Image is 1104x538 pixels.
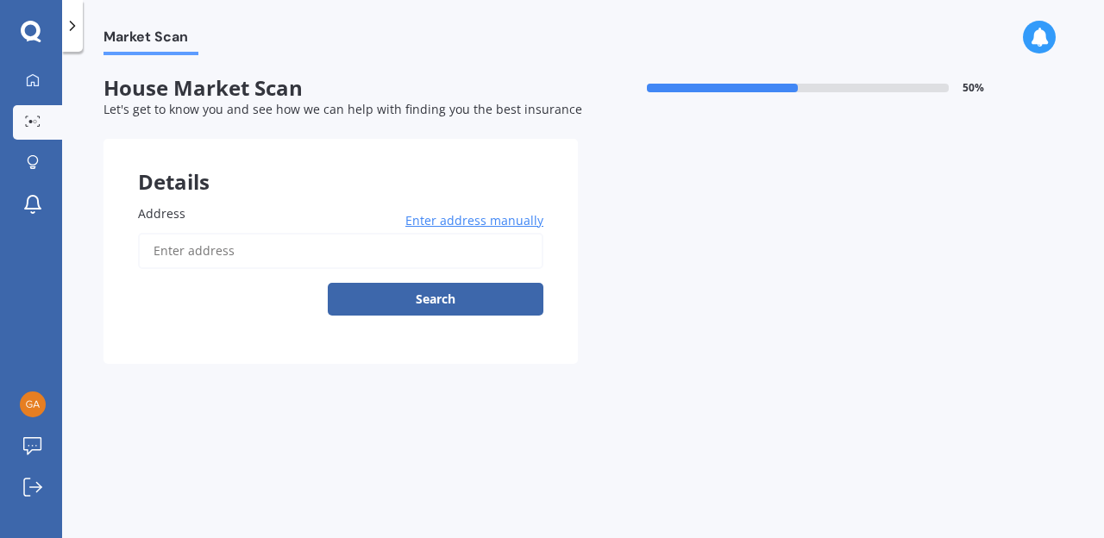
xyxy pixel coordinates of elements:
input: Enter address [138,233,543,269]
span: Address [138,205,185,222]
span: Enter address manually [405,212,543,229]
span: 50 % [963,82,984,94]
img: fcfad20f02d045b4fba77476696f288c [20,391,46,417]
span: Market Scan [103,28,198,52]
button: Search [328,283,543,316]
div: Details [103,139,578,191]
span: Let's get to know you and see how we can help with finding you the best insurance [103,101,582,117]
span: House Market Scan [103,76,578,101]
